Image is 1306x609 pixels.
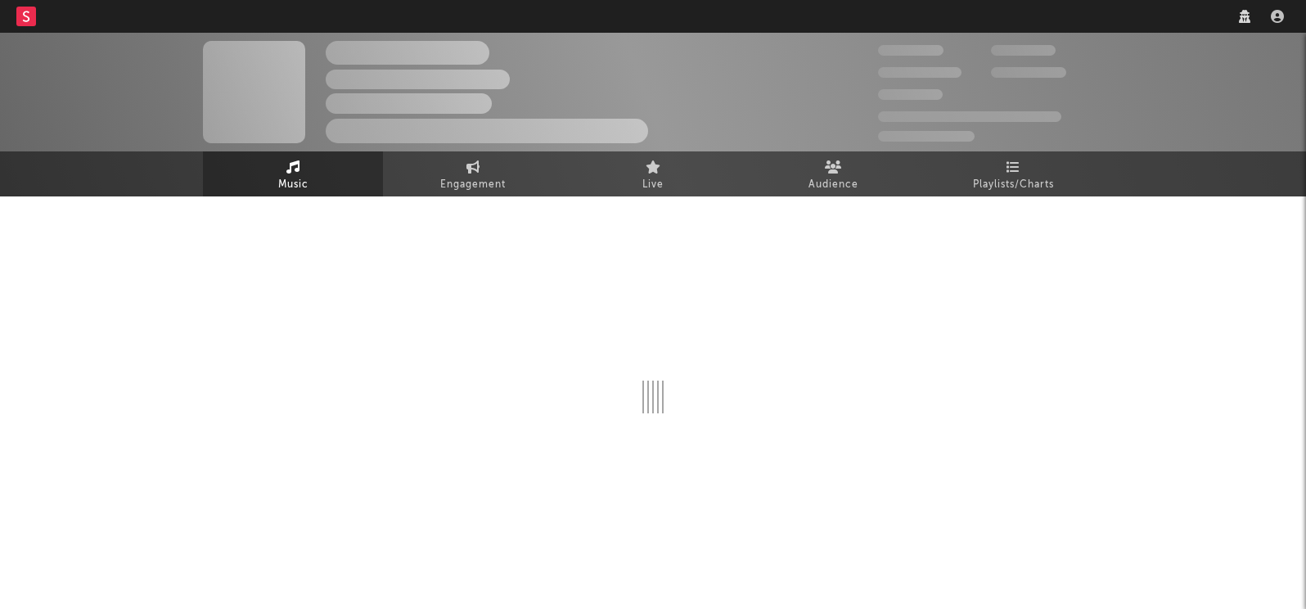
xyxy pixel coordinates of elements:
[440,175,506,195] span: Engagement
[878,111,1061,122] span: 50,000,000 Monthly Listeners
[878,67,961,78] span: 50,000,000
[383,151,563,196] a: Engagement
[923,151,1103,196] a: Playlists/Charts
[991,67,1066,78] span: 1,000,000
[743,151,923,196] a: Audience
[563,151,743,196] a: Live
[878,89,943,100] span: 100,000
[642,175,664,195] span: Live
[973,175,1054,195] span: Playlists/Charts
[991,45,1056,56] span: 100,000
[878,131,975,142] span: Jump Score: 85.0
[878,45,943,56] span: 300,000
[808,175,858,195] span: Audience
[278,175,308,195] span: Music
[203,151,383,196] a: Music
